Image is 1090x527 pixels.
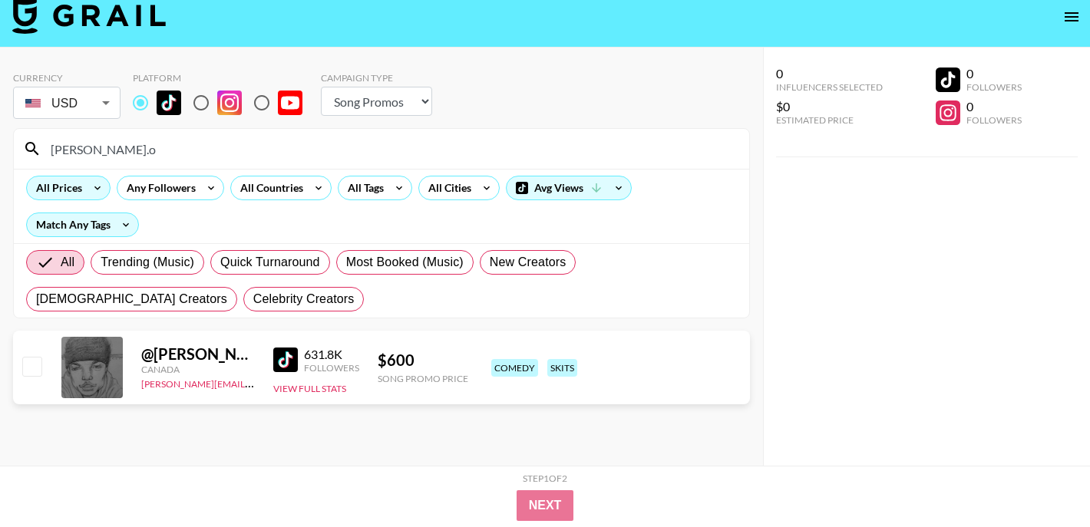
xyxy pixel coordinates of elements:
[1013,450,1072,509] iframe: Drift Widget Chat Controller
[141,344,255,364] div: @ [PERSON_NAME].o
[304,362,359,374] div: Followers
[217,91,242,115] img: Instagram
[547,359,577,377] div: skits
[776,114,883,126] div: Estimated Price
[27,176,85,199] div: All Prices
[16,90,117,117] div: USD
[117,176,199,199] div: Any Followers
[346,253,464,272] span: Most Booked (Music)
[490,253,566,272] span: New Creators
[253,290,355,308] span: Celebrity Creators
[27,213,138,236] div: Match Any Tags
[378,373,468,384] div: Song Promo Price
[1056,2,1087,32] button: open drawer
[141,375,441,390] a: [PERSON_NAME][EMAIL_ADDRESS][PERSON_NAME][DOMAIN_NAME]
[321,72,432,84] div: Campaign Type
[157,91,181,115] img: TikTok
[61,253,74,272] span: All
[278,91,302,115] img: YouTube
[776,81,883,93] div: Influencers Selected
[339,176,387,199] div: All Tags
[101,253,194,272] span: Trending (Music)
[966,114,1022,126] div: Followers
[966,81,1022,93] div: Followers
[776,66,883,81] div: 0
[304,347,359,362] div: 631.8K
[273,347,298,372] img: TikTok
[378,351,468,370] div: $ 600
[966,66,1022,81] div: 0
[273,383,346,394] button: View Full Stats
[141,364,255,375] div: Canada
[13,72,121,84] div: Currency
[776,99,883,114] div: $0
[507,176,631,199] div: Avg Views
[523,473,567,484] div: Step 1 of 2
[491,359,538,377] div: comedy
[41,137,740,161] input: Search by User Name
[231,176,306,199] div: All Countries
[133,72,315,84] div: Platform
[36,290,227,308] span: [DEMOGRAPHIC_DATA] Creators
[419,176,474,199] div: All Cities
[966,99,1022,114] div: 0
[220,253,320,272] span: Quick Turnaround
[517,490,574,521] button: Next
